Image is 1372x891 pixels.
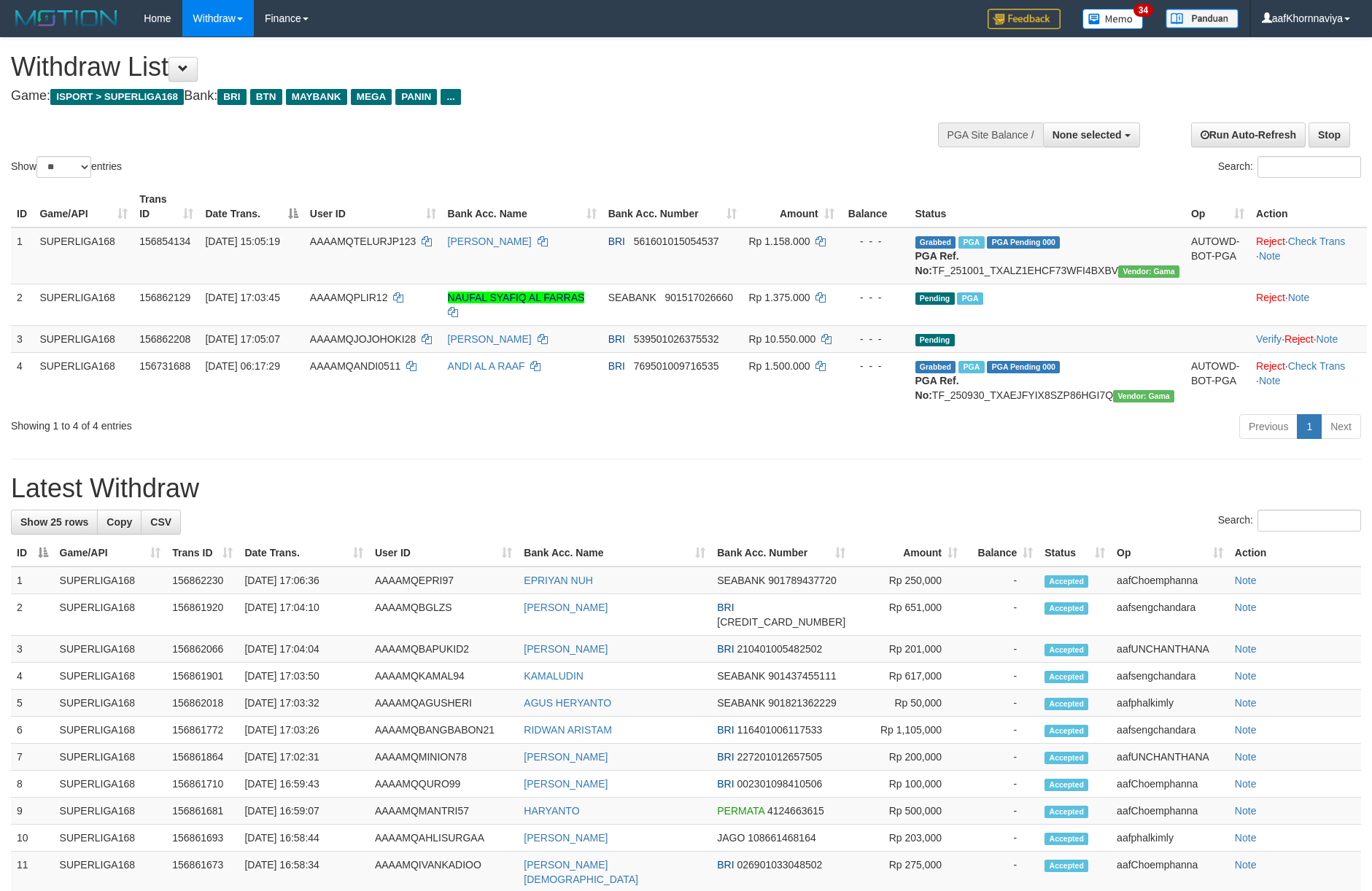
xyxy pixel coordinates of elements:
label: Search: [1218,156,1361,178]
td: 156861693 [166,825,239,852]
span: BRI [717,859,734,871]
td: 8 [11,771,54,798]
span: Rp 1.375.000 [748,292,810,303]
a: Note [1235,724,1257,736]
th: Trans ID: activate to sort column ascending [133,186,199,227]
span: Marked by aafsengchandara [957,292,983,305]
span: BRI [717,751,734,763]
span: Copy 901789437720 to clipboard [768,575,836,586]
span: Grabbed [915,361,956,373]
td: · · [1250,227,1367,284]
h1: Latest Withdraw [11,474,1361,503]
td: AAAAMQBAPUKID2 [369,636,518,663]
td: [DATE] 16:59:43 [239,771,369,798]
a: Note [1235,643,1257,655]
th: Balance [840,186,910,227]
span: Copy 769501009716535 to clipboard [634,360,719,372]
a: Reject [1256,360,1285,372]
td: AAAAMQAGUSHERI [369,690,518,717]
td: aafsengchandara [1111,717,1229,744]
span: 156731688 [139,360,190,372]
td: Rp 201,000 [851,636,964,663]
span: BRI [608,360,625,372]
td: Rp 1,105,000 [851,717,964,744]
td: [DATE] 17:03:32 [239,690,369,717]
span: Accepted [1044,698,1088,710]
td: TF_251001_TXALZ1EHCF73WFI4BXBV [910,227,1185,284]
span: Pending [915,292,955,305]
span: PGA Pending [987,361,1060,373]
span: Copy 561601015054537 to clipboard [634,236,719,247]
td: SUPERLIGA168 [54,594,167,636]
td: [DATE] 17:06:36 [239,567,369,594]
span: AAAAMQJOJOHOKI28 [310,333,416,345]
td: aafChoemphanna [1111,567,1229,594]
td: Rp 50,000 [851,690,964,717]
img: Feedback.jpg [988,9,1061,29]
span: Copy 026901033048502 to clipboard [737,859,822,871]
span: BRI [717,643,734,655]
td: - [964,690,1039,717]
span: Rp 1.500.000 [748,360,810,372]
span: MAYBANK [286,89,347,105]
a: ANDI AL A RAAF [448,360,525,372]
a: Stop [1309,122,1350,147]
a: RIDWAN ARISTAM [524,724,612,736]
th: Bank Acc. Name: activate to sort column ascending [518,540,711,567]
a: Run Auto-Refresh [1191,122,1306,147]
td: - [964,771,1039,798]
th: Trans ID: activate to sort column ascending [166,540,239,567]
span: Grabbed [915,236,956,249]
a: Previous [1239,414,1298,439]
th: Balance: activate to sort column ascending [964,540,1039,567]
label: Search: [1218,510,1361,532]
div: - - - [846,332,904,346]
td: SUPERLIGA168 [54,717,167,744]
div: PGA Site Balance / [938,122,1043,147]
a: Reject [1256,236,1285,247]
span: Accepted [1044,860,1088,872]
span: MEGA [351,89,392,105]
span: None selected [1053,129,1122,141]
td: - [964,567,1039,594]
span: BRI [608,236,625,247]
span: Accepted [1044,779,1088,791]
td: 2 [11,594,54,636]
span: Accepted [1044,806,1088,818]
a: Check Trans [1288,360,1346,372]
a: [PERSON_NAME] [524,643,608,655]
span: JAGO [717,832,745,844]
td: 2 [11,284,34,325]
td: aafphalkimly [1111,690,1229,717]
span: BRI [717,724,734,736]
td: 156861681 [166,798,239,825]
a: [PERSON_NAME] [524,832,608,844]
td: [DATE] 17:03:26 [239,717,369,744]
td: - [964,798,1039,825]
td: - [964,663,1039,690]
a: Note [1288,292,1310,303]
td: 5 [11,690,54,717]
td: [DATE] 16:58:44 [239,825,369,852]
a: 1 [1297,414,1322,439]
span: [DATE] 17:03:45 [205,292,279,303]
td: 156861920 [166,594,239,636]
td: - [964,744,1039,771]
td: - [964,594,1039,636]
span: Marked by aafsengchandara [958,236,984,249]
span: 156854134 [139,236,190,247]
th: Amount: activate to sort column ascending [851,540,964,567]
td: [DATE] 17:04:04 [239,636,369,663]
a: [PERSON_NAME] [448,333,532,345]
td: AAAAMQEPRI97 [369,567,518,594]
th: User ID: activate to sort column ascending [369,540,518,567]
a: Note [1235,670,1257,682]
span: AAAAMQTELURJP123 [310,236,416,247]
th: Date Trans.: activate to sort column descending [199,186,303,227]
h4: Game: Bank: [11,89,900,104]
h1: Withdraw List [11,52,900,82]
div: Showing 1 to 4 of 4 entries [11,413,561,433]
td: 156861710 [166,771,239,798]
td: · [1250,284,1367,325]
span: Copy 227201012657505 to clipboard [737,751,822,763]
